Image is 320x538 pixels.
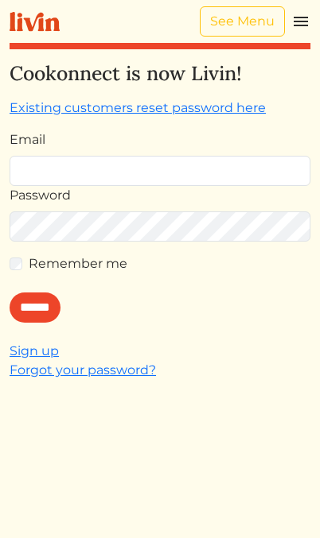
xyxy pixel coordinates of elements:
a: Forgot your password? [10,362,156,377]
a: Existing customers reset password here [10,100,266,115]
label: Remember me [29,254,127,273]
img: menu_hamburger-cb6d353cf0ecd9f46ceae1c99ecbeb4a00e71ca567a856bd81f57e9d8c17bb26.svg [291,12,310,31]
label: Password [10,186,71,205]
a: Sign up [10,343,59,358]
label: Email [10,130,45,149]
h2: Cookonnect is now Livin! [10,62,310,86]
img: livin-logo-a0d97d1a881af30f6274990eb6222085a2533c92bbd1e4f22c21b4f0d0e3210c.svg [10,12,60,32]
a: See Menu [200,6,285,37]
